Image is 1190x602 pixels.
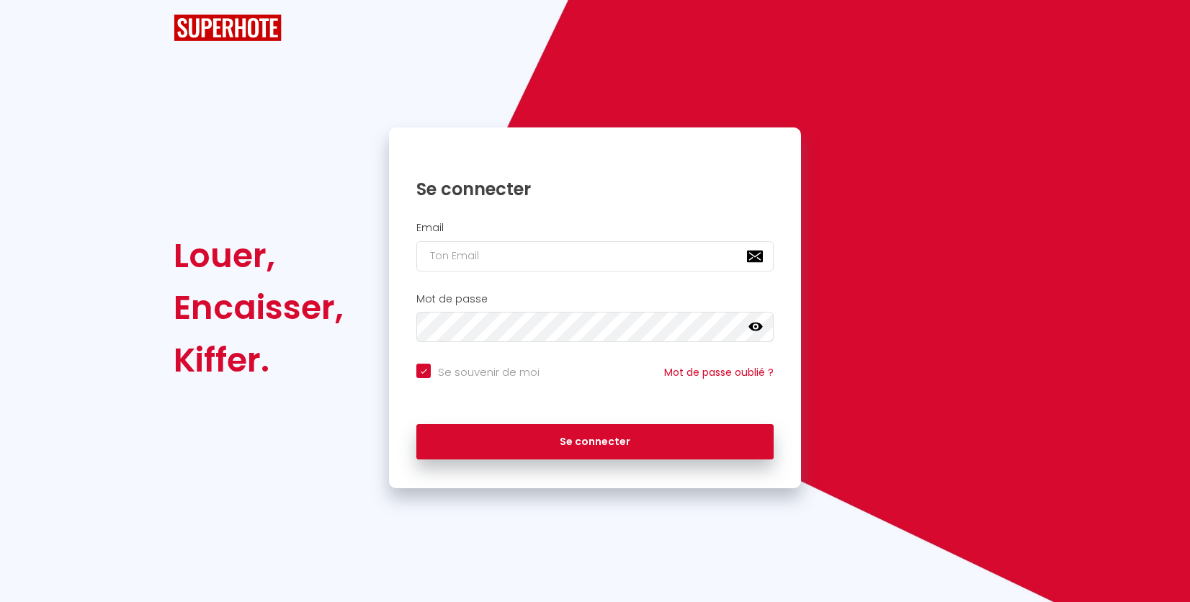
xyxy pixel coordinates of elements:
button: Se connecter [416,424,774,460]
h2: Mot de passe [416,293,774,305]
div: Louer, [174,230,344,282]
a: Mot de passe oublié ? [664,365,774,379]
div: Encaisser, [174,282,344,333]
input: Ton Email [416,241,774,271]
div: Kiffer. [174,334,344,386]
h2: Email [416,222,774,234]
img: SuperHote logo [174,14,282,41]
h1: Se connecter [416,178,774,200]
